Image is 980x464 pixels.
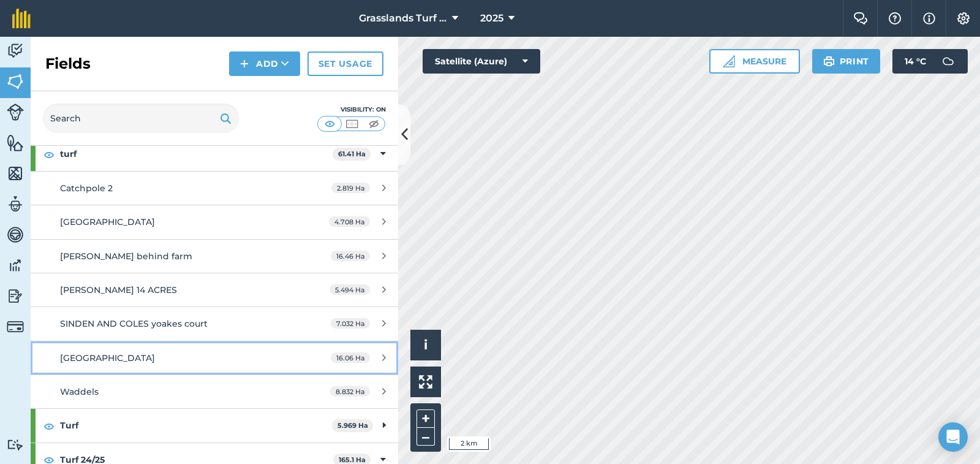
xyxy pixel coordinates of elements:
img: svg+xml;base64,PHN2ZyB4bWxucz0iaHR0cDovL3d3dy53My5vcmcvMjAwMC9zdmciIHdpZHRoPSIxNyIgaGVpZ2h0PSIxNy... [923,11,935,26]
img: svg+xml;base64,PD94bWwgdmVyc2lvbj0iMS4wIiBlbmNvZGluZz0idXRmLTgiPz4KPCEtLSBHZW5lcmF0b3I6IEFkb2JlIE... [7,287,24,305]
h2: Fields [45,54,91,74]
img: svg+xml;base64,PHN2ZyB4bWxucz0iaHR0cDovL3d3dy53My5vcmcvMjAwMC9zdmciIHdpZHRoPSIxNCIgaGVpZ2h0PSIyNC... [240,56,249,71]
a: [GEOGRAPHIC_DATA]16.06 Ha [31,341,398,375]
img: svg+xml;base64,PHN2ZyB4bWxucz0iaHR0cDovL3d3dy53My5vcmcvMjAwMC9zdmciIHdpZHRoPSIxOCIgaGVpZ2h0PSIyNC... [43,419,55,433]
img: svg+xml;base64,PHN2ZyB4bWxucz0iaHR0cDovL3d3dy53My5vcmcvMjAwMC9zdmciIHdpZHRoPSI1MCIgaGVpZ2h0PSI0MC... [322,118,337,130]
a: [GEOGRAPHIC_DATA]4.708 Ha [31,205,398,238]
span: [PERSON_NAME] 14 ACRES [60,284,177,295]
img: svg+xml;base64,PD94bWwgdmVyc2lvbj0iMS4wIiBlbmNvZGluZz0idXRmLTgiPz4KPCEtLSBHZW5lcmF0b3I6IEFkb2JlIE... [7,318,24,335]
strong: 61.41 Ha [338,150,366,158]
span: 16.06 Ha [331,352,370,363]
img: Four arrows, one pointing top left, one top right, one bottom right and the last bottom left [419,375,432,389]
div: Visibility: On [317,105,386,115]
span: 16.46 Ha [331,251,370,261]
span: [GEOGRAPHIC_DATA] [60,216,155,227]
span: [PERSON_NAME] behind farm [60,251,192,262]
img: svg+xml;base64,PHN2ZyB4bWxucz0iaHR0cDovL3d3dy53My5vcmcvMjAwMC9zdmciIHdpZHRoPSI1NiIgaGVpZ2h0PSI2MC... [7,134,24,152]
a: SINDEN AND COLES yoakes court7.032 Ha [31,307,398,340]
img: svg+xml;base64,PHN2ZyB4bWxucz0iaHR0cDovL3d3dy53My5vcmcvMjAwMC9zdmciIHdpZHRoPSI1NiIgaGVpZ2h0PSI2MC... [7,72,24,91]
span: 2.819 Ha [331,183,370,193]
button: Add [229,51,300,76]
span: Catchpole 2 [60,183,113,194]
button: Print [812,49,881,74]
button: 14 °C [892,49,968,74]
span: 5.494 Ha [330,284,370,295]
img: A cog icon [956,12,971,25]
img: svg+xml;base64,PHN2ZyB4bWxucz0iaHR0cDovL3d3dy53My5vcmcvMjAwMC9zdmciIHdpZHRoPSI1MCIgaGVpZ2h0PSI0MC... [344,118,360,130]
button: + [417,409,435,428]
span: 8.832 Ha [330,386,370,397]
img: A question mark icon [888,12,902,25]
button: – [417,428,435,446]
span: Waddels [60,386,99,397]
strong: turf [60,137,333,170]
img: svg+xml;base64,PD94bWwgdmVyc2lvbj0iMS4wIiBlbmNvZGluZz0idXRmLTgiPz4KPCEtLSBHZW5lcmF0b3I6IEFkb2JlIE... [7,42,24,60]
div: Open Intercom Messenger [938,422,968,452]
span: Grasslands Turf farm [359,11,447,26]
span: 7.032 Ha [331,318,370,329]
span: SINDEN AND COLES yoakes court [60,318,208,329]
img: svg+xml;base64,PD94bWwgdmVyc2lvbj0iMS4wIiBlbmNvZGluZz0idXRmLTgiPz4KPCEtLSBHZW5lcmF0b3I6IEFkb2JlIE... [7,256,24,275]
a: [PERSON_NAME] 14 ACRES5.494 Ha [31,273,398,306]
a: [PERSON_NAME] behind farm16.46 Ha [31,240,398,273]
span: i [424,337,428,352]
img: svg+xml;base64,PD94bWwgdmVyc2lvbj0iMS4wIiBlbmNvZGluZz0idXRmLTgiPz4KPCEtLSBHZW5lcmF0b3I6IEFkb2JlIE... [7,195,24,213]
img: svg+xml;base64,PHN2ZyB4bWxucz0iaHR0cDovL3d3dy53My5vcmcvMjAwMC9zdmciIHdpZHRoPSIxOCIgaGVpZ2h0PSIyNC... [43,147,55,162]
a: Waddels8.832 Ha [31,375,398,408]
span: 4.708 Ha [329,216,370,227]
a: Set usage [307,51,383,76]
div: Turf5.969 Ha [31,409,398,442]
input: Search [43,104,239,133]
img: svg+xml;base64,PHN2ZyB4bWxucz0iaHR0cDovL3d3dy53My5vcmcvMjAwMC9zdmciIHdpZHRoPSI1MCIgaGVpZ2h0PSI0MC... [366,118,382,130]
img: svg+xml;base64,PHN2ZyB4bWxucz0iaHR0cDovL3d3dy53My5vcmcvMjAwMC9zdmciIHdpZHRoPSIxOSIgaGVpZ2h0PSIyNC... [220,111,232,126]
a: Catchpole 22.819 Ha [31,172,398,205]
div: turf61.41 Ha [31,137,398,170]
img: Two speech bubbles overlapping with the left bubble in the forefront [853,12,868,25]
img: svg+xml;base64,PHN2ZyB4bWxucz0iaHR0cDovL3d3dy53My5vcmcvMjAwMC9zdmciIHdpZHRoPSI1NiIgaGVpZ2h0PSI2MC... [7,164,24,183]
strong: 5.969 Ha [337,421,368,430]
button: Measure [709,49,800,74]
img: svg+xml;base64,PD94bWwgdmVyc2lvbj0iMS4wIiBlbmNvZGluZz0idXRmLTgiPz4KPCEtLSBHZW5lcmF0b3I6IEFkb2JlIE... [7,439,24,451]
img: svg+xml;base64,PD94bWwgdmVyc2lvbj0iMS4wIiBlbmNvZGluZz0idXRmLTgiPz4KPCEtLSBHZW5lcmF0b3I6IEFkb2JlIE... [7,226,24,244]
img: Ruler icon [723,55,735,67]
button: i [410,330,441,360]
span: [GEOGRAPHIC_DATA] [60,352,155,363]
img: svg+xml;base64,PHN2ZyB4bWxucz0iaHR0cDovL3d3dy53My5vcmcvMjAwMC9zdmciIHdpZHRoPSIxOSIgaGVpZ2h0PSIyNC... [823,54,835,69]
img: svg+xml;base64,PD94bWwgdmVyc2lvbj0iMS4wIiBlbmNvZGluZz0idXRmLTgiPz4KPCEtLSBHZW5lcmF0b3I6IEFkb2JlIE... [7,104,24,121]
img: svg+xml;base64,PD94bWwgdmVyc2lvbj0iMS4wIiBlbmNvZGluZz0idXRmLTgiPz4KPCEtLSBHZW5lcmF0b3I6IEFkb2JlIE... [936,49,960,74]
img: fieldmargin Logo [12,9,31,28]
span: 2025 [480,11,503,26]
strong: 165.1 Ha [339,455,366,464]
span: 14 ° C [905,49,926,74]
button: Satellite (Azure) [423,49,540,74]
strong: Turf [60,409,332,442]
